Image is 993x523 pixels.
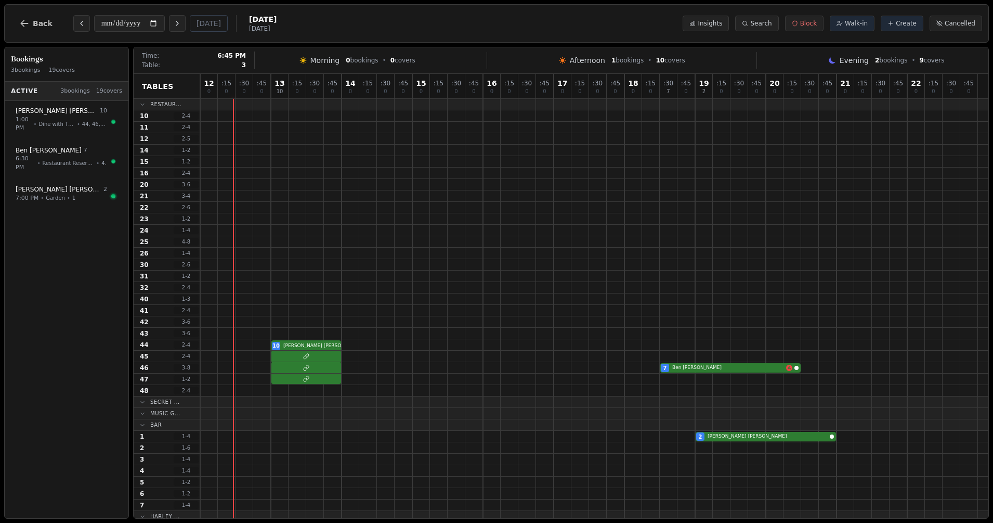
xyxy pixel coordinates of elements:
span: [DATE] [249,14,277,24]
span: 0 [649,89,652,94]
span: • [383,56,386,65]
span: 0 [472,89,475,94]
span: [DATE] [249,24,277,33]
span: 19 [699,80,709,87]
span: 18 [628,80,638,87]
h3: Bookings [11,54,122,64]
button: Block [785,16,824,31]
span: 0 [790,89,793,94]
span: Create [896,19,917,28]
span: 2 - 5 [174,135,199,143]
span: 2 - 4 [174,352,199,360]
button: Insights [683,16,729,31]
span: 30 [140,261,149,269]
span: 15 [140,158,149,166]
span: 16 [487,80,497,87]
span: 5 [140,478,144,487]
span: 1 - 2 [174,272,199,280]
span: 0 [390,57,395,64]
span: 7:00 PM [16,194,38,203]
span: 2 - 6 [174,203,199,211]
span: 1 - 2 [174,215,199,223]
span: 2 [140,444,144,452]
span: • [37,159,41,167]
span: : 45 [964,80,974,86]
span: : 45 [893,80,903,86]
span: 0 [366,89,369,94]
span: 0 [932,89,935,94]
span: 0 [384,89,387,94]
span: 0 [242,89,245,94]
span: 9 [920,57,924,64]
span: 3 bookings [60,87,90,96]
span: 11 [140,123,149,132]
span: 0 [632,89,635,94]
span: Bar [150,421,162,429]
span: 44 [140,341,149,349]
span: 3 - 6 [174,318,199,326]
span: 0 [844,89,847,94]
span: 1 - 3 [174,295,199,303]
span: 0 [808,89,811,94]
span: bookings [875,56,907,65]
span: 10 [140,112,149,120]
span: 13 [275,80,284,87]
span: 1 - 2 [174,146,199,154]
span: • [41,194,44,202]
span: 1:00 PM [16,116,32,133]
span: 0 [454,89,458,94]
button: Create [881,16,923,31]
span: 1 - 4 [174,467,199,475]
span: : 30 [310,80,320,86]
span: 3 bookings [11,66,41,75]
span: : 45 [257,80,267,86]
span: Active [11,87,38,95]
span: : 45 [398,80,408,86]
span: 0 [225,89,228,94]
span: 2 [702,89,705,94]
span: 48 [140,387,149,395]
span: 20 [769,80,779,87]
span: bookings [346,56,378,65]
span: : 45 [681,80,691,86]
span: 1 - 4 [174,501,199,509]
span: : 45 [540,80,550,86]
span: : 30 [805,80,815,86]
button: Back [11,11,61,36]
span: Time: [142,52,159,60]
span: 1 [611,57,616,64]
span: Back [33,20,53,27]
span: 2 - 4 [174,169,199,177]
span: : 30 [946,80,956,86]
span: 0 [260,89,263,94]
span: 0 [578,89,581,94]
span: bookings [611,56,644,65]
button: [PERSON_NAME] [PERSON_NAME]27:00 PM•Garden•1 [9,180,124,208]
span: 2 - 4 [174,284,199,291]
span: Restaurant Reservation [43,159,95,167]
span: Dine with TV Screen [38,120,75,128]
span: 0 [346,57,350,64]
span: : 15 [575,80,585,86]
span: 32 [140,284,149,292]
span: 0 [914,89,918,94]
span: : 15 [716,80,726,86]
span: Table: [142,61,160,69]
span: 3 - 4 [174,192,199,200]
span: 0 [437,89,440,94]
span: 1 - 6 [174,444,199,452]
span: 1 - 2 [174,375,199,383]
span: 2 - 4 [174,112,199,120]
span: 0 [295,89,298,94]
span: Search [750,19,772,28]
span: 0 [861,89,864,94]
span: • [77,120,80,128]
span: 0 [207,89,211,94]
span: : 45 [328,80,337,86]
span: 6 [140,490,144,498]
span: : 15 [221,80,231,86]
span: 7 [663,364,667,372]
span: 3 [242,61,246,69]
span: 26 [140,249,149,258]
span: Restaur... [150,100,181,108]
